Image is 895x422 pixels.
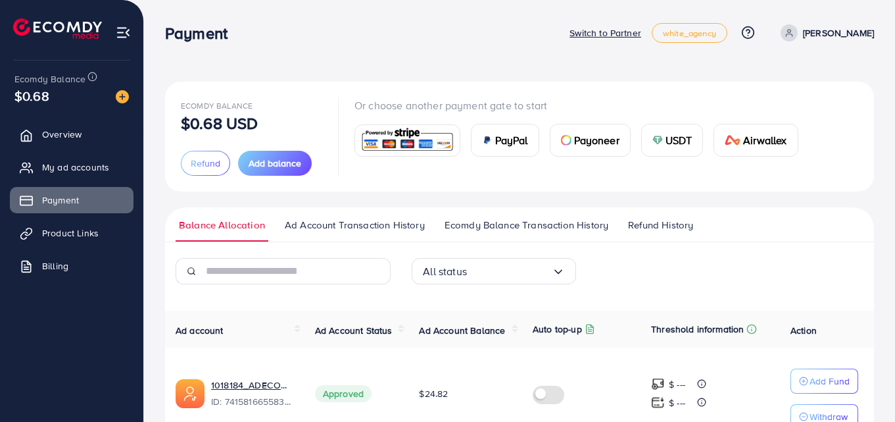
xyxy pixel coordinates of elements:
[725,135,740,145] img: card
[42,226,99,240] span: Product Links
[574,132,619,148] span: Payoneer
[10,187,133,213] a: Payment
[181,100,253,111] span: Ecomdy Balance
[561,135,571,145] img: card
[651,396,665,409] img: top-up amount
[641,124,704,157] a: cardUSDT
[176,324,224,337] span: Ad account
[315,324,393,337] span: Ad Account Status
[471,124,539,157] a: cardPayPal
[419,324,505,337] span: Ad Account Balance
[354,124,460,157] a: card
[211,395,294,408] span: ID: 7415816655839723537
[285,218,425,232] span: Ad Account Transaction History
[419,387,448,400] span: $24.82
[10,154,133,180] a: My ad accounts
[238,151,312,176] button: Add balance
[116,90,129,103] img: image
[652,135,663,145] img: card
[116,25,131,40] img: menu
[550,124,631,157] a: cardPayoneer
[42,194,79,207] span: Payment
[652,23,727,43] a: white_agency
[569,25,641,41] p: Switch to Partner
[13,18,102,39] img: logo
[495,132,528,148] span: PayPal
[42,128,82,141] span: Overview
[181,115,258,131] p: $0.68 USD
[10,121,133,147] a: Overview
[42,161,109,174] span: My ad accounts
[211,379,294,392] a: 1018184_ADECOM_1726629369576
[669,377,685,392] p: $ ---
[179,218,265,232] span: Balance Allocation
[665,132,692,148] span: USDT
[412,258,576,284] div: Search for option
[10,253,133,279] a: Billing
[42,259,68,273] span: Billing
[790,324,817,337] span: Action
[628,218,693,232] span: Refund History
[467,261,552,282] input: Search for option
[651,321,744,337] p: Threshold information
[191,157,220,170] span: Refund
[839,363,885,412] iframe: Chat
[165,24,238,43] h3: Payment
[790,369,858,394] button: Add Fund
[533,321,582,337] p: Auto top-up
[663,29,716,38] span: white_agency
[14,86,49,105] span: $0.68
[14,72,85,86] span: Ecomdy Balance
[10,220,133,246] a: Product Links
[651,377,665,391] img: top-up amount
[359,126,456,155] img: card
[211,379,294,409] div: <span class='underline'>1018184_ADECOM_1726629369576</span></br>7415816655839723537
[445,218,608,232] span: Ecomdy Balance Transaction History
[249,157,301,170] span: Add balance
[176,379,205,408] img: ic-ads-acc.e4c84228.svg
[482,135,493,145] img: card
[743,132,786,148] span: Airwallex
[775,24,874,41] a: [PERSON_NAME]
[423,261,467,282] span: All status
[669,395,685,411] p: $ ---
[354,97,809,113] p: Or choose another payment gate to start
[810,373,850,389] p: Add Fund
[181,151,230,176] button: Refund
[315,385,372,402] span: Approved
[803,25,874,41] p: [PERSON_NAME]
[714,124,798,157] a: cardAirwallex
